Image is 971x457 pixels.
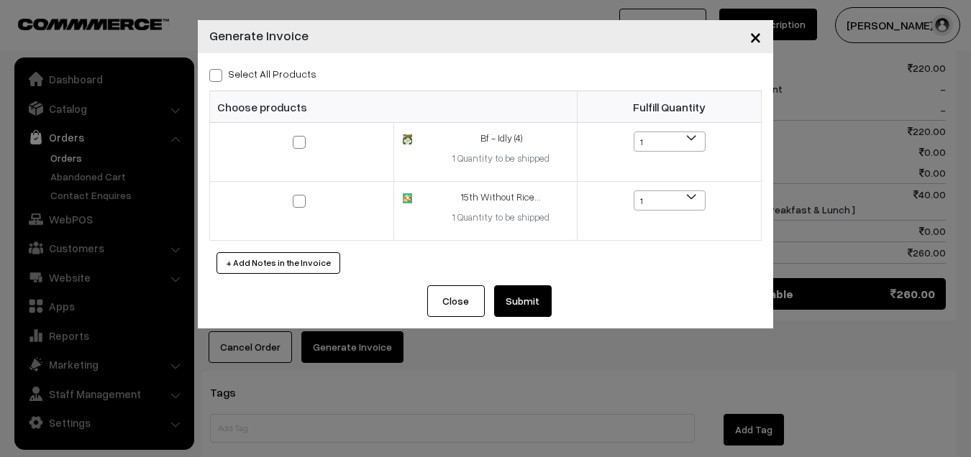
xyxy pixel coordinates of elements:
[209,66,316,81] label: Select all Products
[738,14,773,59] button: Close
[634,190,706,211] span: 1
[434,211,568,225] div: 1 Quantity to be shipped
[403,193,412,203] img: 17327207182824lunch-cartoon.jpg
[634,191,705,211] span: 1
[578,91,762,123] th: Fulfill Quantity
[403,134,412,144] img: 16796661448260idly.jpg
[434,190,568,205] div: 15th Without Rice...
[216,252,340,274] button: + Add Notes in the Invoice
[427,285,485,317] button: Close
[494,285,552,317] button: Submit
[434,131,568,146] div: Bf - Idly (4)
[209,26,309,45] h4: Generate Invoice
[749,23,762,50] span: ×
[634,131,706,152] span: 1
[210,91,578,123] th: Choose products
[634,132,705,152] span: 1
[434,152,568,166] div: 1 Quantity to be shipped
